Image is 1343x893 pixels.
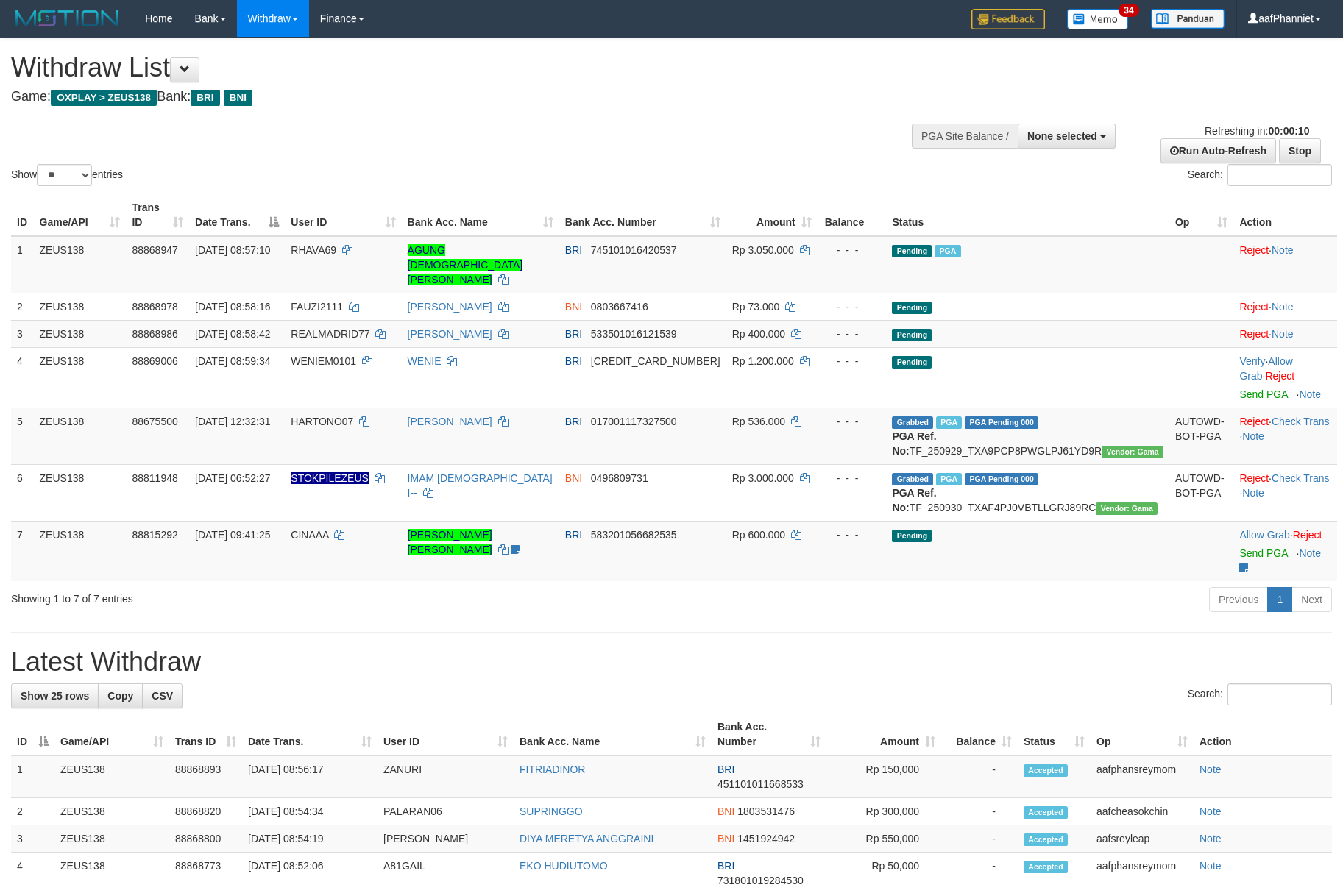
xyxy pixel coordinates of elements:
[54,798,169,825] td: ZEUS138
[941,825,1018,853] td: -
[591,472,648,484] span: Copy 0496809731 to clipboard
[195,355,270,367] span: [DATE] 08:59:34
[11,236,34,293] td: 1
[378,798,514,825] td: PALARAN06
[565,328,582,340] span: BRI
[1268,125,1309,137] strong: 00:00:10
[565,416,582,427] span: BRI
[51,90,157,106] span: OXPLAY > ZEUS138
[11,194,34,236] th: ID
[11,7,123,29] img: MOTION_logo.png
[826,755,941,798] td: Rp 150,000
[965,416,1038,429] span: PGA Pending
[1024,806,1068,819] span: Accepted
[1169,464,1233,521] td: AUTOWD-BOT-PGA
[132,355,177,367] span: 88869006
[34,320,127,347] td: ZEUS138
[971,9,1045,29] img: Feedback.jpg
[823,243,881,257] div: - - -
[1200,833,1222,844] a: Note
[408,472,553,499] a: IMAM [DEMOGRAPHIC_DATA] I--
[54,755,169,798] td: ZEUS138
[520,805,583,817] a: SUPRINGGO
[717,778,804,790] span: Copy 451101011668533 to clipboard
[1279,138,1321,163] a: Stop
[408,416,492,427] a: [PERSON_NAME]
[732,244,794,256] span: Rp 3.050.000
[591,244,677,256] span: Copy 745101016420537 to clipboard
[732,328,785,340] span: Rp 400.000
[941,714,1018,755] th: Balance: activate to sort column ascending
[823,527,881,542] div: - - -
[11,293,34,320] td: 2
[826,714,941,755] th: Amount: activate to sort column ascending
[1239,244,1269,256] a: Reject
[1188,164,1332,186] label: Search:
[565,472,582,484] span: BNI
[892,245,932,257] span: Pending
[1067,9,1129,29] img: Button%20Memo.svg
[242,755,378,798] td: [DATE] 08:56:17
[408,529,492,555] a: [PERSON_NAME] [PERSON_NAME]
[935,245,960,257] span: Marked by aaftrukkakada
[291,301,343,313] span: FAUZI2111
[1188,683,1332,705] label: Search:
[195,472,270,484] span: [DATE] 06:52:27
[936,473,962,485] span: Marked by aafsreyleap
[132,328,177,340] span: 88868986
[965,473,1038,485] span: PGA Pending
[565,244,582,256] span: BRI
[737,833,795,844] span: Copy 1451924942 to clipboard
[520,764,585,775] a: FITRIADINOR
[11,521,34,581] td: 7
[132,301,177,313] span: 88868978
[823,327,881,341] div: - - -
[892,302,932,314] span: Pending
[732,416,785,427] span: Rp 536.000
[152,690,173,702] span: CSV
[886,464,1169,521] td: TF_250930_TXAF4PJ0VBTLLGRJ89RC
[1272,416,1330,427] a: Check Trans
[291,328,369,340] span: REALMADRID77
[34,521,127,581] td: ZEUS138
[1239,355,1265,367] a: Verify
[378,714,514,755] th: User ID: activate to sort column ascending
[1293,529,1322,541] a: Reject
[132,472,177,484] span: 88811948
[1200,805,1222,817] a: Note
[1239,355,1292,382] a: Allow Grab
[11,464,34,521] td: 6
[34,464,127,521] td: ZEUS138
[1239,301,1269,313] a: Reject
[132,416,177,427] span: 88675500
[169,755,242,798] td: 88868893
[34,194,127,236] th: Game/API: activate to sort column ascending
[1169,194,1233,236] th: Op: activate to sort column ascending
[21,690,89,702] span: Show 25 rows
[823,299,881,314] div: - - -
[1291,587,1332,612] a: Next
[892,356,932,369] span: Pending
[737,805,795,817] span: Copy 1803531476 to clipboard
[823,414,881,429] div: - - -
[11,755,54,798] td: 1
[826,798,941,825] td: Rp 300,000
[11,683,99,708] a: Show 25 rows
[886,194,1169,236] th: Status
[565,529,582,541] span: BRI
[1024,764,1068,777] span: Accepted
[224,90,252,106] span: BNI
[892,416,933,429] span: Grabbed
[408,328,492,340] a: [PERSON_NAME]
[285,194,401,236] th: User ID: activate to sort column ascending
[1299,547,1321,559] a: Note
[892,473,933,485] span: Grabbed
[1239,355,1292,382] span: ·
[591,416,677,427] span: Copy 017001117327500 to clipboard
[912,124,1018,149] div: PGA Site Balance /
[132,529,177,541] span: 88815292
[591,529,677,541] span: Copy 583201056682535 to clipboard
[1242,487,1264,499] a: Note
[591,328,677,340] span: Copy 533501016121539 to clipboard
[1233,320,1337,347] td: ·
